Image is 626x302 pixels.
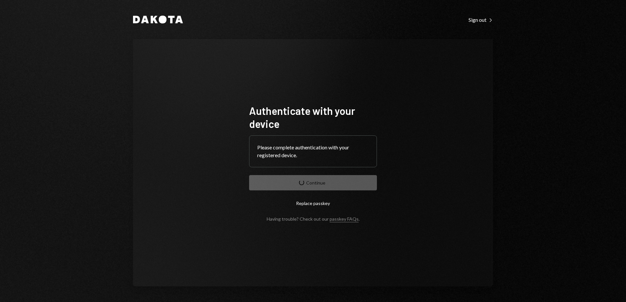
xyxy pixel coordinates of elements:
h1: Authenticate with your device [249,104,377,130]
div: Sign out [469,17,493,23]
div: Please complete authentication with your registered device. [257,144,369,159]
a: passkey FAQs [330,216,359,222]
button: Replace passkey [249,196,377,211]
a: Sign out [469,16,493,23]
div: Having trouble? Check out our . [267,216,360,222]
